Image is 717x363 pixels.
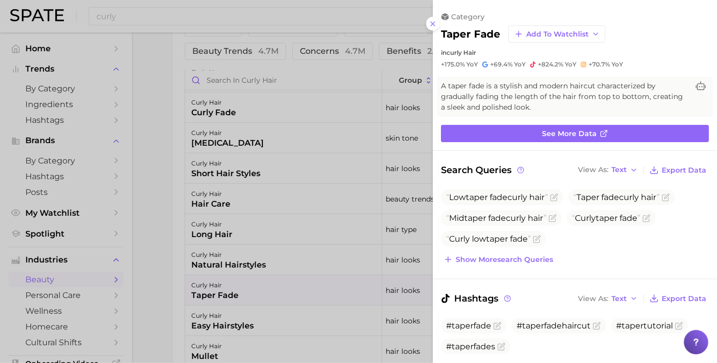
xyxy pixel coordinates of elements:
[446,234,531,244] span: Curly low
[517,321,591,331] span: #taperfadehaircut
[441,28,500,40] h2: taper fade
[611,167,627,173] span: Text
[647,291,709,306] button: Export Data
[526,30,589,39] span: Add to Watchlist
[488,213,506,223] span: fade
[441,60,465,68] span: +175.0%
[533,235,541,243] button: Flag as miscategorized or irrelevant
[576,192,599,202] span: Taper
[542,129,597,138] span: See more data
[441,81,689,113] span: A taper fade is a stylish and modern haircut characterized by gradually fading the length of the ...
[510,234,528,244] span: fade
[601,192,619,202] span: fade
[464,213,486,223] span: taper
[441,163,526,177] span: Search Queries
[466,60,478,69] span: YoY
[642,214,651,222] button: Flag as miscategorized or irrelevant
[446,192,548,202] span: Low curly hair
[441,125,709,142] a: See more data
[466,192,488,202] span: taper
[549,214,557,222] button: Flag as miscategorized or irrelevant
[565,60,576,69] span: YoY
[497,343,505,351] button: Flag as miscategorized or irrelevant
[486,234,508,244] span: taper
[514,60,526,69] span: YoY
[456,255,553,264] span: Show more search queries
[490,192,507,202] span: fade
[589,60,610,68] span: +70.7%
[647,163,709,177] button: Export Data
[441,252,556,267] button: Show moresearch queries
[662,166,706,175] span: Export Data
[662,294,706,303] span: Export Data
[593,322,601,330] button: Flag as miscategorized or irrelevant
[490,60,513,68] span: +69.4%
[446,342,495,351] span: #taperfades
[550,193,558,202] button: Flag as miscategorized or irrelevant
[575,163,640,177] button: View AsText
[596,213,618,223] span: taper
[446,321,491,331] span: #taperfade
[493,322,501,330] button: Flag as miscategorized or irrelevant
[611,60,623,69] span: YoY
[578,296,608,302] span: View As
[616,321,673,331] span: #tapertutorial
[446,213,547,223] span: Mid curly hair
[572,213,640,223] span: Curly
[508,25,605,43] button: Add to Watchlist
[447,49,476,56] span: curly hair
[451,12,485,21] span: category
[575,292,640,305] button: View AsText
[538,60,563,68] span: +824.2%
[662,193,670,202] button: Flag as miscategorized or irrelevant
[620,213,637,223] span: fade
[441,49,709,56] div: in
[578,167,608,173] span: View As
[675,322,683,330] button: Flag as miscategorized or irrelevant
[611,296,627,302] span: Text
[573,192,660,202] span: curly hair
[441,291,513,306] span: Hashtags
